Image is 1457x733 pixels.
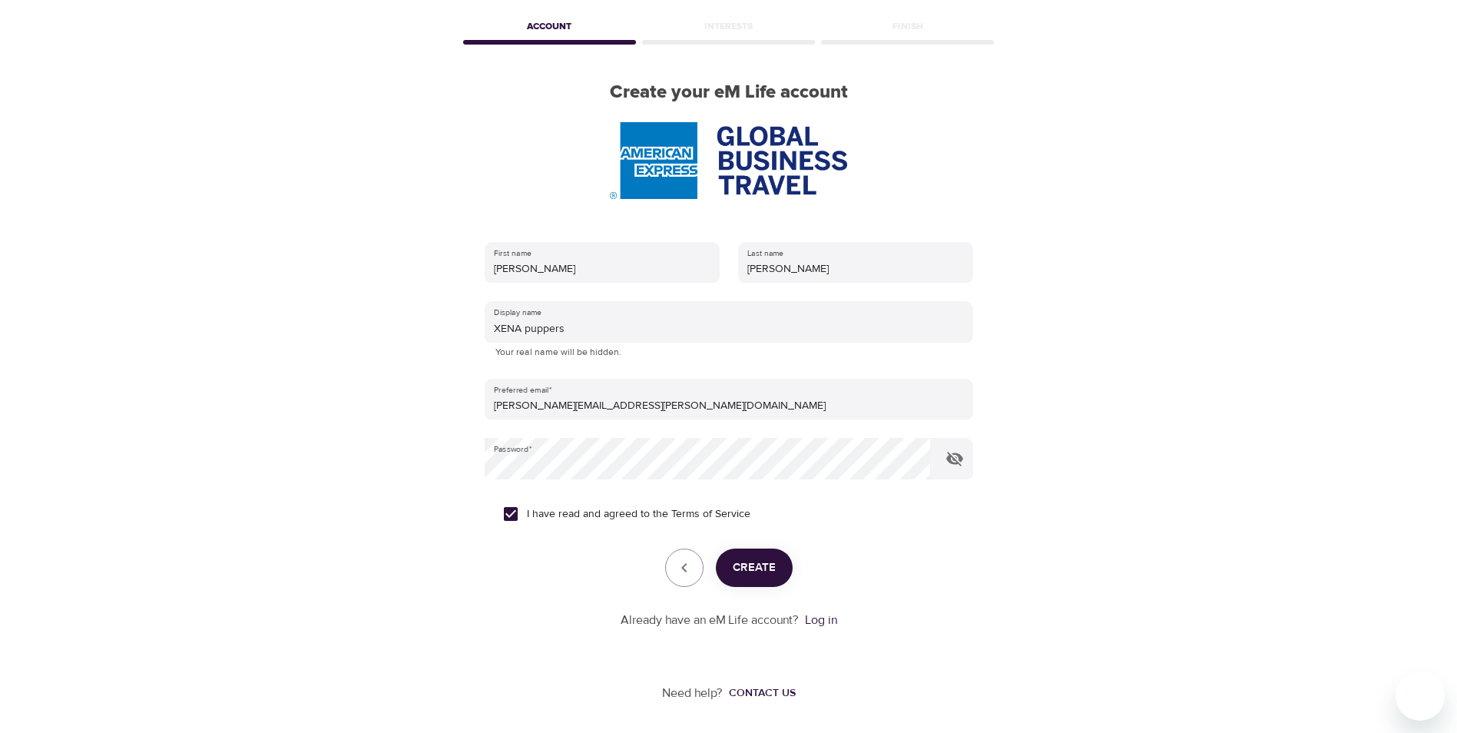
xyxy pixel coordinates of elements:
[671,506,750,522] a: Terms of Service
[662,685,723,702] p: Need help?
[460,81,998,104] h2: Create your eM Life account
[621,612,799,629] p: Already have an eM Life account?
[729,685,796,701] div: Contact us
[733,558,776,578] span: Create
[805,612,837,628] a: Log in
[610,122,846,199] img: AmEx%20GBT%20logo.png
[723,685,796,701] a: Contact us
[1396,672,1445,721] iframe: Button to launch messaging window
[527,506,750,522] span: I have read and agreed to the
[716,549,793,587] button: Create
[495,345,962,360] p: Your real name will be hidden.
